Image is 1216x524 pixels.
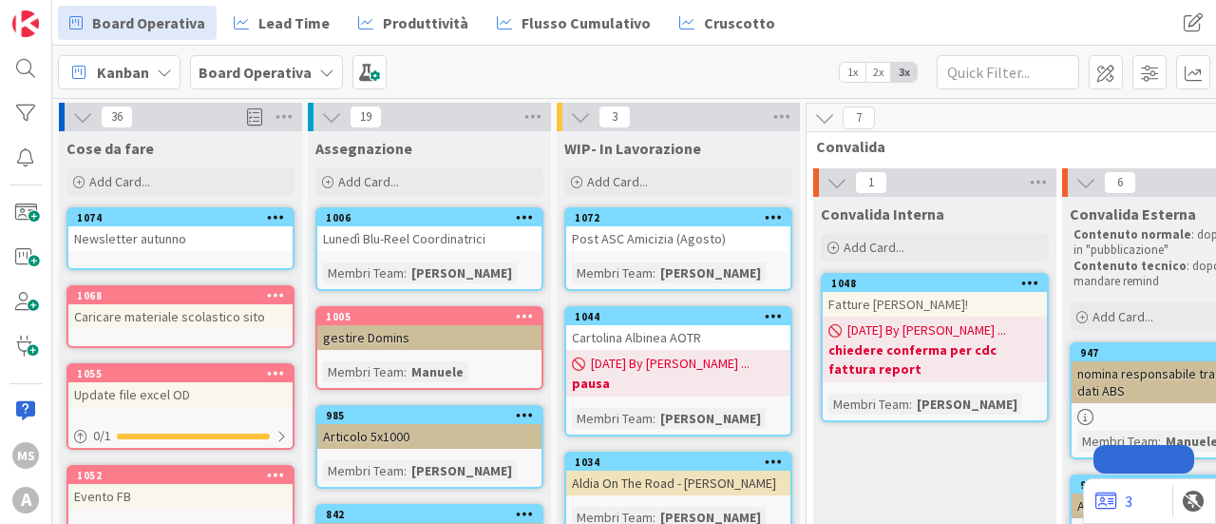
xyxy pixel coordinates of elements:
[566,308,790,325] div: 1044
[350,106,382,128] span: 19
[828,394,909,415] div: Membri Team
[575,211,790,224] div: 1072
[566,454,790,471] div: 1034
[655,262,766,283] div: [PERSON_NAME]
[1073,226,1191,243] strong: Contenuto normale
[404,262,407,283] span: :
[93,426,111,446] span: 0 / 1
[347,6,480,40] a: Produttività
[68,365,293,407] div: 1055Update file excel OD
[66,207,294,270] a: 1074Newsletter autunno
[66,139,154,158] span: Cose da fare
[831,277,1047,290] div: 1048
[909,394,912,415] span: :
[407,460,517,481] div: [PERSON_NAME]
[564,139,701,158] span: WIP- In Lavorazione
[1073,258,1187,274] strong: Contenuto tecnico
[68,287,293,304] div: 1068
[821,273,1049,422] a: 1048Fatture [PERSON_NAME]![DATE] By [PERSON_NAME] ...chiedere conferma per cdc fattura reportMemb...
[566,308,790,350] div: 1044Cartolina Albinea AOTR
[323,460,404,481] div: Membri Team
[1158,431,1161,452] span: :
[485,6,662,40] a: Flusso Cumulativo
[68,365,293,382] div: 1055
[199,63,312,82] b: Board Operativa
[891,63,917,82] span: 3x
[77,289,293,302] div: 1068
[912,394,1022,415] div: [PERSON_NAME]
[823,275,1047,292] div: 1048
[566,209,790,226] div: 1072
[823,275,1047,317] div: 1048Fatture [PERSON_NAME]!
[326,211,541,224] div: 1006
[338,173,399,190] span: Add Card...
[564,207,792,291] a: 1072Post ASC Amicizia (Agosto)Membri Team:[PERSON_NAME]
[847,320,1006,340] span: [DATE] By [PERSON_NAME] ...
[587,173,648,190] span: Add Card...
[12,487,39,514] div: A
[823,292,1047,317] div: Fatture [PERSON_NAME]!
[77,469,293,482] div: 1052
[68,209,293,251] div: 1074Newsletter autunno
[404,361,407,382] span: :
[92,11,205,34] span: Board Operativa
[317,407,541,449] div: 985Articolo 5x1000
[77,367,293,380] div: 1055
[668,6,787,40] a: Cruscotto
[326,409,541,422] div: 985
[844,239,904,256] span: Add Card...
[68,304,293,329] div: Caricare materiale scolastico sito
[317,209,541,251] div: 1006Lunedì Blu-Reel Coordinatrici
[317,407,541,424] div: 985
[323,262,404,283] div: Membri Team
[68,467,293,484] div: 1052
[323,361,404,382] div: Membri Team
[655,408,766,429] div: [PERSON_NAME]
[12,10,39,37] img: Visit kanbanzone.com
[315,139,412,158] span: Assegnazione
[222,6,341,40] a: Lead Time
[68,484,293,509] div: Evento FB
[843,107,875,129] span: 7
[840,63,865,82] span: 1x
[407,262,517,283] div: [PERSON_NAME]
[317,226,541,251] div: Lunedì Blu-Reel Coordinatrici
[404,460,407,481] span: :
[653,408,655,429] span: :
[598,106,631,128] span: 3
[383,11,468,34] span: Produttività
[937,55,1079,89] input: Quick Filter...
[77,211,293,224] div: 1074
[1070,204,1196,223] span: Convalida Esterna
[317,308,541,350] div: 1005gestire Domins
[1092,308,1153,325] span: Add Card...
[317,308,541,325] div: 1005
[704,11,775,34] span: Cruscotto
[566,471,790,495] div: Aldia On The Road - [PERSON_NAME]
[572,408,653,429] div: Membri Team
[575,310,790,323] div: 1044
[317,325,541,350] div: gestire Domins
[326,310,541,323] div: 1005
[1095,490,1132,513] a: 3
[68,226,293,251] div: Newsletter autunno
[828,340,1041,378] b: chiedere conferma per cdc fattura report
[564,306,792,437] a: 1044Cartolina Albinea AOTR[DATE] By [PERSON_NAME] ...pausaMembri Team:[PERSON_NAME]
[315,405,543,489] a: 985Articolo 5x1000Membri Team:[PERSON_NAME]
[68,424,293,448] div: 0/1
[591,354,750,374] span: [DATE] By [PERSON_NAME] ...
[855,171,887,194] span: 1
[317,506,541,523] div: 842
[566,325,790,350] div: Cartolina Albinea AOTR
[317,424,541,449] div: Articolo 5x1000
[12,442,39,469] div: MS
[821,204,944,223] span: Convalida Interna
[68,382,293,407] div: Update file excel OD
[575,456,790,469] div: 1034
[317,209,541,226] div: 1006
[653,262,655,283] span: :
[407,361,468,382] div: Manuele
[68,287,293,329] div: 1068Caricare materiale scolastico sito
[66,285,294,348] a: 1068Caricare materiale scolastico sito
[1077,431,1158,452] div: Membri Team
